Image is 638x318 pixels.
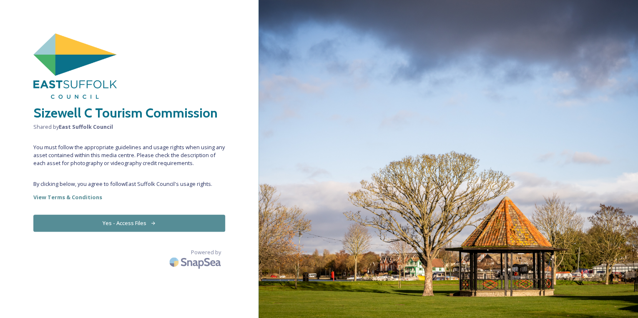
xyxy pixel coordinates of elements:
[33,193,102,201] strong: View Terms & Conditions
[33,180,225,188] span: By clicking below, you agree to follow East Suffolk Council 's usage rights.
[33,103,225,123] h2: Sizewell C Tourism Commission
[167,252,225,272] img: SnapSea Logo
[59,123,113,130] strong: East Suffolk Council
[33,143,225,168] span: You must follow the appropriate guidelines and usage rights when using any asset contained within...
[33,215,225,232] button: Yes - Access Files
[33,192,225,202] a: View Terms & Conditions
[33,33,117,99] img: East%20Suffolk%20Council.png
[191,248,221,256] span: Powered by
[33,123,225,131] span: Shared by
